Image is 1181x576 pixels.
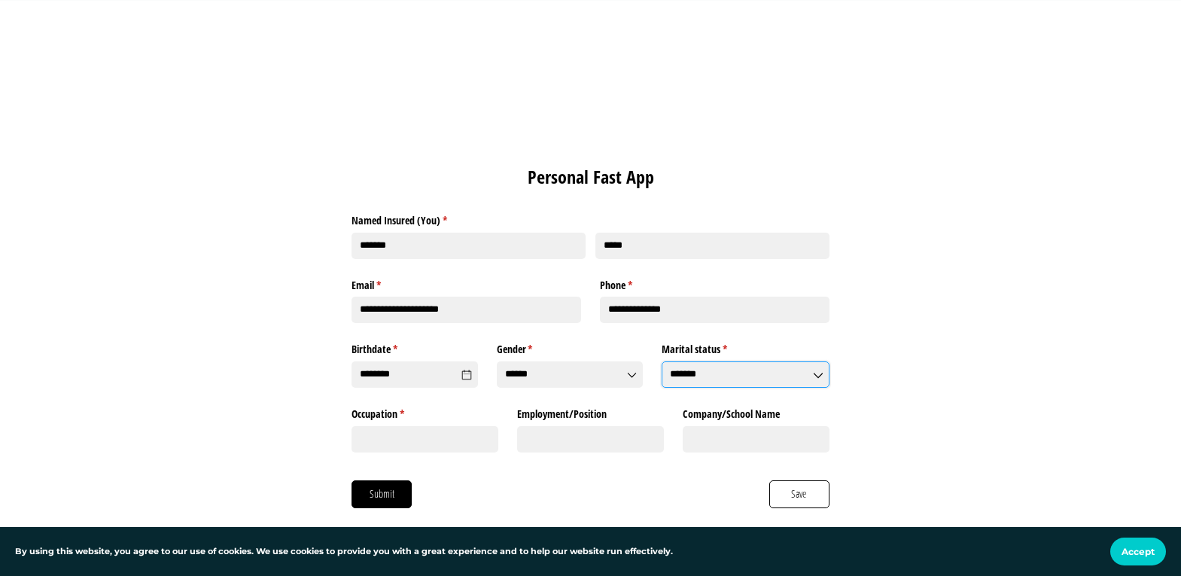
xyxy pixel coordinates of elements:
span: Accept [1122,546,1155,557]
legend: Named Insured (You) [352,208,829,227]
button: Save [769,480,829,507]
h1: Personal Fast App [352,164,829,190]
span: Submit [369,486,395,502]
input: Last [595,233,829,259]
label: Birthdate [352,337,477,357]
label: Employment/​Position [517,402,664,422]
label: Email [352,273,581,292]
label: Gender [497,337,644,357]
input: First [352,233,586,259]
label: Occupation [352,402,498,422]
label: Marital status [662,337,829,357]
p: By using this website, you agree to our use of cookies. We use cookies to provide you with a grea... [15,545,673,559]
label: Company/​School Name [683,402,829,422]
span: Save [790,486,808,502]
button: Accept [1110,538,1166,565]
button: Submit [352,480,412,507]
label: Phone [600,273,829,292]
